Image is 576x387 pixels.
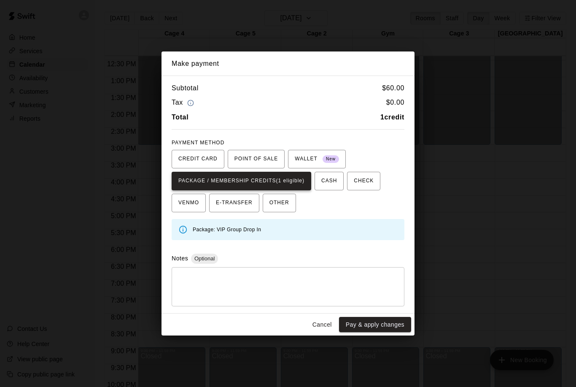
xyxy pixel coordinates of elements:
button: VENMO [172,194,206,212]
span: POINT OF SALE [234,152,278,166]
button: WALLET New [288,150,346,168]
span: OTHER [269,196,289,210]
h6: $ 60.00 [382,83,404,94]
span: E-TRANSFER [216,196,253,210]
h6: Subtotal [172,83,199,94]
button: CHECK [347,172,380,190]
button: E-TRANSFER [209,194,259,212]
span: New [323,154,339,165]
b: Total [172,114,188,121]
button: CREDIT CARD [172,150,224,168]
span: PACKAGE / MEMBERSHIP CREDITS (1 eligible) [178,174,304,188]
h6: $ 0.00 [386,97,404,108]
label: Notes [172,255,188,262]
button: Cancel [309,317,336,333]
span: PAYMENT METHOD [172,140,224,146]
h2: Make payment [161,51,415,76]
span: Optional [191,255,218,262]
button: Pay & apply changes [339,317,411,333]
button: PACKAGE / MEMBERSHIP CREDITS(1 eligible) [172,172,311,190]
span: Package: VIP Group Drop In [193,227,261,233]
h6: Tax [172,97,196,108]
span: WALLET [295,152,339,166]
span: VENMO [178,196,199,210]
span: CREDIT CARD [178,152,218,166]
button: CASH [315,172,344,190]
b: 1 credit [380,114,404,121]
button: OTHER [263,194,296,212]
button: POINT OF SALE [228,150,285,168]
span: CHECK [354,174,374,188]
span: CASH [321,174,337,188]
